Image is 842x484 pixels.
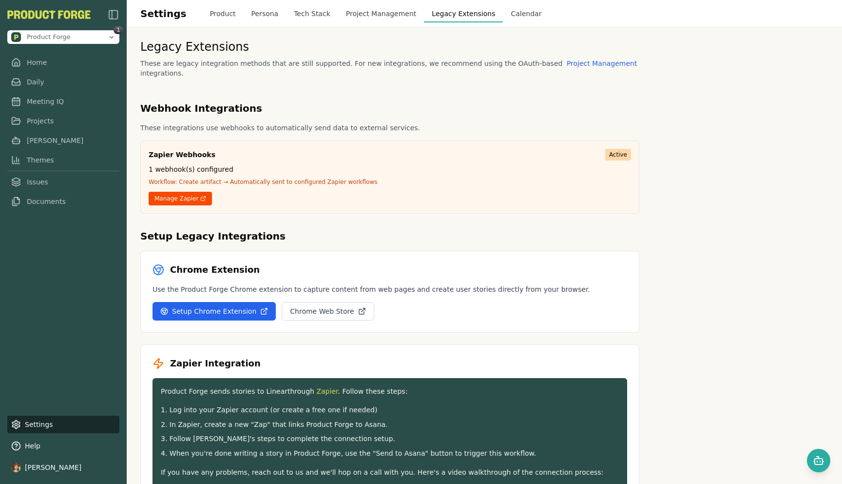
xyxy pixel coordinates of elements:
[7,173,119,191] a: Issues
[7,193,119,210] a: Documents
[503,5,549,22] button: Calendar
[149,150,215,160] h3: Zapier Webhooks
[149,164,631,174] p: 1 webhook(s) configured
[7,73,119,91] a: Daily
[7,459,119,476] button: [PERSON_NAME]
[7,112,119,130] a: Projects
[149,192,212,205] a: Manage Zapier
[27,33,71,41] span: Product Forge
[170,263,260,277] h3: Chrome Extension
[807,449,830,472] button: Open chat
[7,10,91,19] button: PF-Logo
[161,468,603,476] span: If you have any problems, reach out to us and we'll hop on a call with you. Here's a video walkth...
[140,6,186,21] h1: Settings
[153,284,627,294] p: Use the Product Forge Chrome extension to capture content from web pages and create user stories ...
[7,132,119,149] a: [PERSON_NAME]
[140,229,639,243] h2: Setup Legacy Integrations
[11,463,21,472] img: profile
[7,10,91,19] img: Product Forge
[7,30,119,44] button: Open organization switcher
[140,101,639,115] h2: Webhook Integrations
[316,387,338,395] a: Zapier
[140,123,639,133] p: These integrations use webhooks to automatically send data to external services.
[108,9,119,20] button: Close Sidebar
[169,406,619,415] li: Log into your Zapier account (or create a free one if needed)
[338,5,424,22] button: Project Management
[169,449,619,458] li: When you're done writing a story in Product Forge, use the "Send to Asana" button to trigger this...
[114,26,123,34] span: 1
[140,59,639,78] p: These are legacy integration methods that are still supported. For new integrations, we recommend...
[7,54,119,71] a: Home
[567,60,637,67] span: Project Management
[605,149,631,161] span: Active
[338,387,407,395] span: . Follow these steps:
[202,5,243,22] button: Product
[286,5,338,22] button: Tech Stack
[11,32,21,42] img: Product Forge
[282,302,374,321] a: Chrome Web Store
[424,5,503,22] button: Legacy Extensions
[169,435,619,444] li: Follow [PERSON_NAME]'s steps to complete the connection setup.
[153,302,276,321] a: Setup Chrome Extension
[7,151,119,169] a: Themes
[108,9,119,20] img: sidebar
[244,5,287,22] button: Persona
[7,416,119,433] a: Settings
[169,421,619,429] li: In Zapier, create a new "Zap" that links Product Forge to Asana.
[149,178,631,186] p: Workflow: Create artifact → Automatically sent to configured Zapier workflows
[170,357,261,370] h3: Zapier Integration
[140,39,639,55] h1: Legacy Extensions
[7,93,119,110] a: Meeting IQ
[7,437,119,455] button: Help
[161,387,316,395] span: Product Forge sends stories to Linear through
